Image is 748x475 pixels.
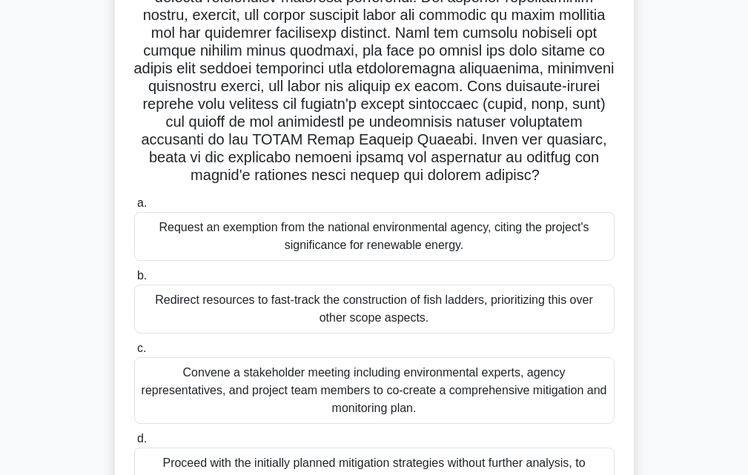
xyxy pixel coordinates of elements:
[134,285,615,333] div: Redirect resources to fast-track the construction of fish ladders, prioritizing this over other s...
[134,212,615,261] div: Request an exemption from the national environmental agency, citing the project's significance fo...
[137,432,147,445] span: d.
[137,269,147,282] span: b.
[134,357,615,424] div: Convene a stakeholder meeting including environmental experts, agency representatives, and projec...
[137,342,146,354] span: c.
[137,196,147,209] span: a.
